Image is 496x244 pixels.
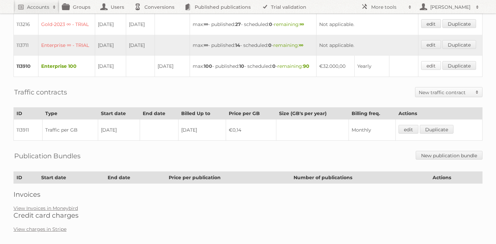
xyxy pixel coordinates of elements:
[316,35,418,56] td: Not applicable.
[204,21,208,27] strong: ∞
[98,119,140,141] td: [DATE]
[95,14,126,35] td: [DATE]
[398,125,418,134] a: edit
[226,119,276,141] td: €0,14
[442,40,476,49] a: Duplicate
[13,190,483,198] h2: Invoices
[27,4,49,10] h2: Accounts
[126,35,155,56] td: [DATE]
[355,56,389,77] td: Yearly
[268,42,272,48] strong: 0
[13,211,483,219] h2: Credit card charges
[98,108,140,119] th: Start date
[472,87,482,97] span: Toggle
[42,119,98,141] td: Traffic per GB
[14,14,38,35] td: 113216
[140,108,178,119] th: End date
[14,172,38,184] th: ID
[274,21,304,27] span: remaining:
[190,14,316,35] td: max: - published: - scheduled: -
[277,63,309,69] span: remaining:
[190,35,316,56] td: max: - published: - scheduled: -
[273,42,303,48] span: remaining:
[14,108,43,119] th: ID
[126,14,155,35] td: [DATE]
[421,61,441,70] a: edit
[303,63,309,69] strong: 90
[95,35,126,56] td: [DATE]
[190,56,316,77] td: max: - published: - scheduled: -
[396,108,483,119] th: Actions
[14,119,43,141] td: 113911
[276,108,349,119] th: Size (GB's per year)
[239,63,244,69] strong: 10
[14,56,38,77] td: 113910
[178,108,226,119] th: Billed Up to
[13,226,66,232] a: View charges in Stripe
[204,42,208,48] strong: ∞
[166,172,291,184] th: Price per publication
[38,56,95,77] td: Enterprise 100
[420,125,453,134] a: Duplicate
[235,21,241,27] strong: 27
[272,63,276,69] strong: 0
[204,63,212,69] strong: 100
[299,42,303,48] strong: ∞
[13,205,78,211] a: View Invoices in Moneybird
[269,21,272,27] strong: 0
[42,108,98,119] th: Type
[421,40,441,49] a: edit
[429,4,472,10] h2: [PERSON_NAME]
[105,172,166,184] th: End date
[38,14,95,35] td: Gold-2023 ∞ - TRIAL
[349,108,396,119] th: Billing freq.
[155,56,190,77] td: [DATE]
[178,119,226,141] td: [DATE]
[14,151,81,161] h2: Publication Bundles
[38,172,105,184] th: Start date
[442,19,476,28] a: Duplicate
[430,172,483,184] th: Actions
[226,108,276,119] th: Price per GB
[415,87,482,97] a: New traffic contract
[300,21,304,27] strong: ∞
[419,89,472,96] h2: New traffic contract
[421,19,441,28] a: edit
[14,87,67,97] h2: Traffic contracts
[349,119,396,141] td: Monthly
[291,172,430,184] th: Number of publications
[416,151,483,160] a: New publication bundle
[316,14,418,35] td: Not applicable.
[95,56,126,77] td: [DATE]
[14,35,38,56] td: 113711
[38,35,95,56] td: Enterprise ∞ - TRIAL
[316,56,354,77] td: €32.000,00
[442,61,476,70] a: Duplicate
[235,42,240,48] strong: 14
[371,4,405,10] h2: More tools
